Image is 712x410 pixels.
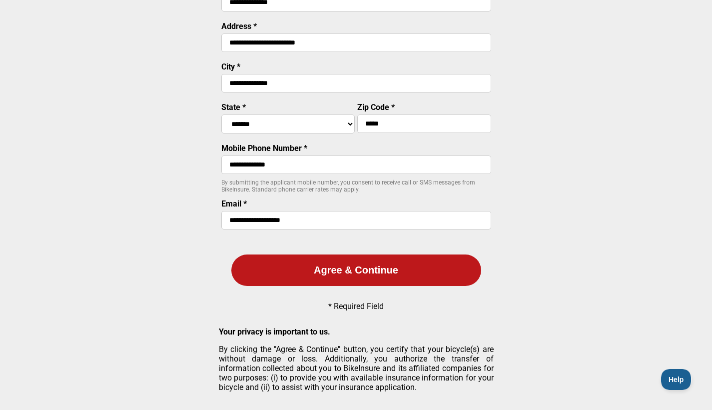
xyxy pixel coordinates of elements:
label: City * [221,62,240,71]
label: Mobile Phone Number * [221,143,307,153]
iframe: Toggle Customer Support [661,369,692,390]
label: Email * [221,199,247,208]
p: * Required Field [328,301,384,311]
p: By submitting the applicant mobile number, you consent to receive call or SMS messages from BikeI... [221,179,491,193]
strong: Your privacy is important to us. [219,327,330,336]
p: By clicking the "Agree & Continue" button, you certify that your bicycle(s) are without damage or... [219,344,494,392]
label: State * [221,102,246,112]
button: Agree & Continue [231,254,481,286]
label: Zip Code * [357,102,395,112]
label: Address * [221,21,257,31]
